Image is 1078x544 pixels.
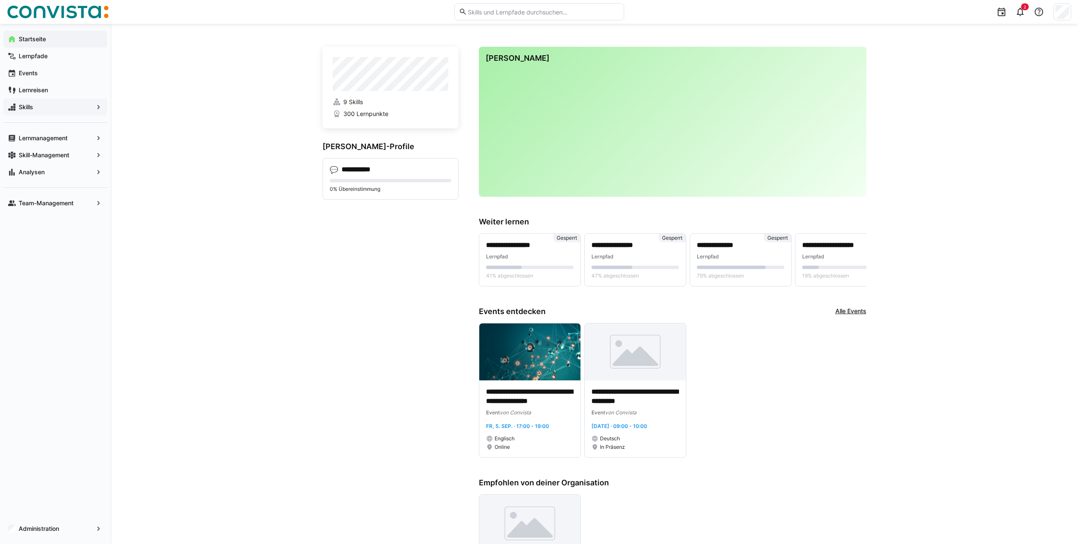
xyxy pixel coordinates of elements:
span: von Convista [500,409,531,416]
span: Englisch [495,435,515,442]
span: von Convista [605,409,637,416]
a: 9 Skills [333,98,448,106]
span: 47% abgeschlossen [591,272,639,279]
span: Online [495,444,510,450]
span: Lernpfad [591,253,614,260]
span: Lernpfad [486,253,508,260]
span: Event [591,409,605,416]
span: 2 [1024,4,1026,9]
span: 19% abgeschlossen [802,272,849,279]
span: 41% abgeschlossen [486,272,533,279]
span: 79% abgeschlossen [697,272,744,279]
span: Gesperrt [767,235,788,241]
span: Gesperrt [557,235,577,241]
span: In Präsenz [600,444,625,450]
h3: [PERSON_NAME] [486,54,860,63]
span: Fr, 5. Sep. · 17:00 - 19:00 [486,423,549,429]
span: Gesperrt [662,235,682,241]
input: Skills und Lernpfade durchsuchen… [467,8,619,16]
img: image [585,323,686,380]
a: Alle Events [835,307,866,316]
h3: [PERSON_NAME]-Profile [323,142,458,151]
span: Lernpfad [802,253,824,260]
h3: Empfohlen von deiner Organisation [479,478,866,487]
span: Event [486,409,500,416]
img: image [479,323,580,380]
span: 300 Lernpunkte [343,110,388,118]
span: Deutsch [600,435,620,442]
div: 💬 [330,165,338,174]
span: [DATE] · 09:00 - 10:00 [591,423,647,429]
p: 0% Übereinstimmung [330,186,451,193]
h3: Events entdecken [479,307,546,316]
span: Lernpfad [697,253,719,260]
span: 9 Skills [343,98,363,106]
h3: Weiter lernen [479,217,866,227]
